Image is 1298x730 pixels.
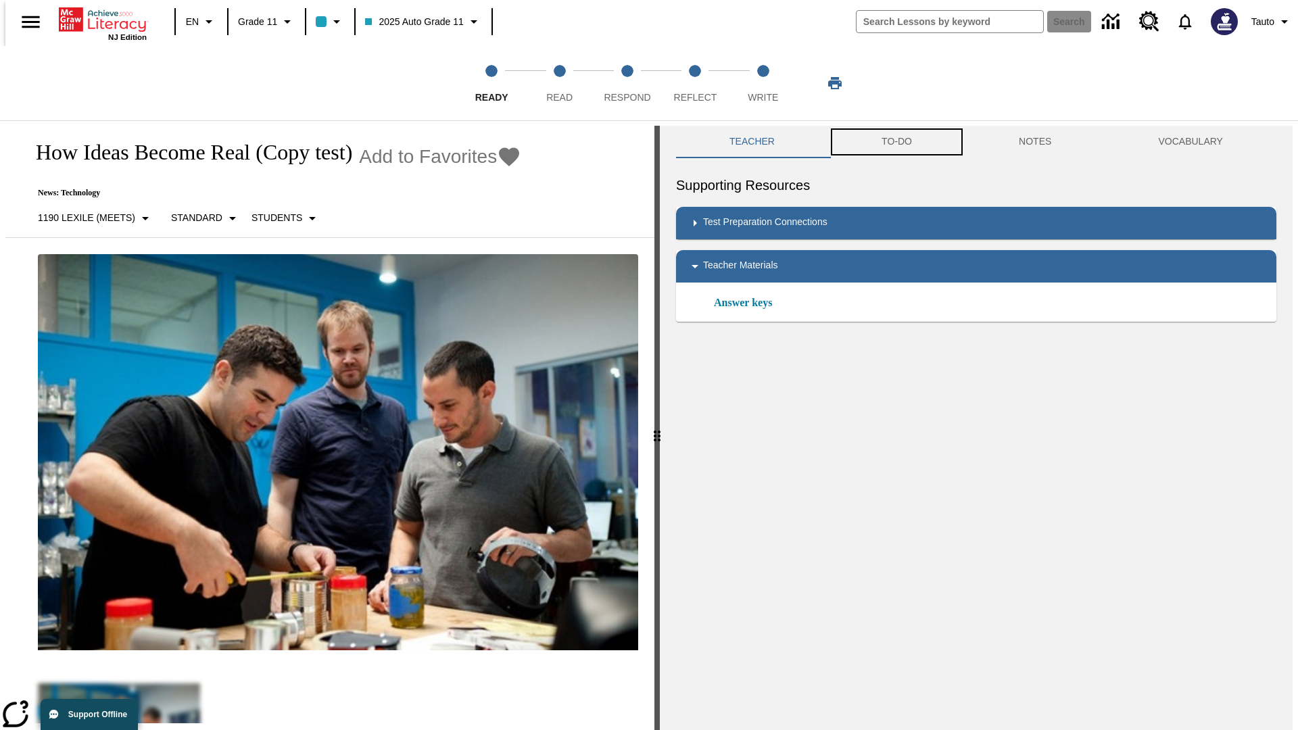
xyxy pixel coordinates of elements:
span: EN [186,15,199,29]
p: Teacher Materials [703,258,778,274]
button: Print [813,71,857,95]
button: Class color is light blue. Change class color [310,9,350,34]
p: Standard [171,211,222,225]
div: activity [660,126,1293,730]
button: Teacher [676,126,828,158]
button: Language: EN, Select a language [180,9,223,34]
p: Test Preparation Connections [703,215,827,231]
button: VOCABULARY [1105,126,1276,158]
div: Press Enter or Spacebar and then press right and left arrow keys to move the slider [654,126,660,730]
button: Respond step 3 of 5 [588,46,667,120]
input: search field [857,11,1043,32]
a: Answer keys, Will open in new browser window or tab [714,295,772,311]
span: Grade 11 [238,15,277,29]
button: Scaffolds, Standard [166,206,246,230]
span: Respond [604,92,650,103]
div: Instructional Panel Tabs [676,126,1276,158]
h6: Supporting Resources [676,174,1276,196]
button: Read step 2 of 5 [520,46,598,120]
img: Avatar [1211,8,1238,35]
a: Data Center [1094,3,1131,41]
span: Ready [475,92,508,103]
span: 2025 Auto Grade 11 [365,15,463,29]
p: 1190 Lexile (Meets) [38,211,135,225]
img: Quirky founder Ben Kaufman tests a new product with co-worker Gaz Brown and product inventor Jon ... [38,254,638,650]
button: Add to Favorites - How Ideas Become Real (Copy test) [359,145,521,168]
span: Tauto [1251,15,1274,29]
div: reading [5,126,654,723]
a: Notifications [1168,4,1203,39]
span: Support Offline [68,710,127,719]
span: Write [748,92,778,103]
p: Students [251,211,302,225]
span: Reflect [674,92,717,103]
button: Profile/Settings [1246,9,1298,34]
button: Select Lexile, 1190 Lexile (Meets) [32,206,159,230]
button: Write step 5 of 5 [724,46,802,120]
div: Test Preparation Connections [676,207,1276,239]
span: Read [546,92,573,103]
div: Home [59,5,147,41]
button: Select Student [246,206,326,230]
p: News: Technology [22,188,521,198]
button: Grade: Grade 11, Select a grade [233,9,301,34]
button: Open side menu [11,2,51,42]
div: Teacher Materials [676,250,1276,283]
button: Support Offline [41,699,138,730]
button: Ready step 1 of 5 [452,46,531,120]
a: Resource Center, Will open in new tab [1131,3,1168,40]
button: NOTES [965,126,1105,158]
h1: How Ideas Become Real (Copy test) [22,140,352,165]
button: Class: 2025 Auto Grade 11, Select your class [360,9,487,34]
span: Add to Favorites [359,146,497,168]
button: TO-DO [828,126,965,158]
span: NJ Edition [108,33,147,41]
button: Select a new avatar [1203,4,1246,39]
button: Reflect step 4 of 5 [656,46,734,120]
